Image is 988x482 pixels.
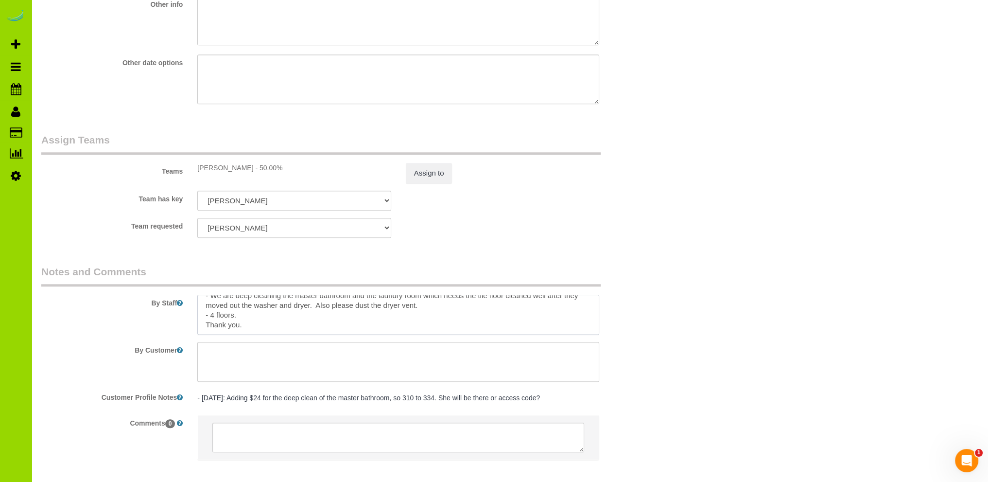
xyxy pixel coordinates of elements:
label: Other date options [34,54,190,68]
label: Team requested [34,218,190,231]
span: 1 [975,449,983,457]
div: [PERSON_NAME] - 50.00% [197,163,391,173]
pre: - [DATE]: Adding $24 for the deep clean of the master bathroom, so 310 to 334. She will be there ... [197,393,599,403]
button: Assign to [406,163,452,183]
label: By Staff [34,295,190,308]
img: Automaid Logo [6,10,25,23]
span: 0 [165,419,175,428]
legend: Assign Teams [41,133,601,155]
iframe: Intercom live chat [955,449,978,472]
label: Team has key [34,191,190,204]
label: By Customer [34,342,190,355]
label: Comments [34,415,190,428]
label: Customer Profile Notes [34,389,190,402]
label: Teams [34,163,190,176]
legend: Notes and Comments [41,265,601,286]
